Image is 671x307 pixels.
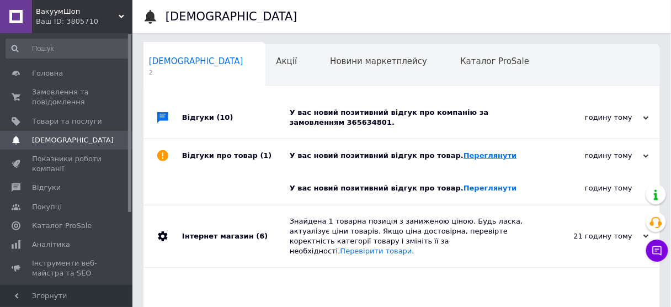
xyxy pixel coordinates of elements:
a: Переглянути [464,184,517,192]
span: Покупці [32,202,62,212]
div: 21 годину тому [539,231,649,241]
div: У вас новий позитивний відгук про товар. [290,183,522,193]
span: 2 [149,68,243,77]
a: Перевірити товари [340,247,412,255]
span: Каталог ProSale [460,56,529,66]
button: Чат з покупцем [646,240,668,262]
span: [DEMOGRAPHIC_DATA] [149,56,243,66]
span: Відгуки [32,183,61,193]
h1: [DEMOGRAPHIC_DATA] [166,10,297,23]
span: (6) [256,232,268,240]
input: Пошук [6,39,130,59]
div: У вас новий позитивний відгук про товар. [290,151,539,161]
span: Замовлення та повідомлення [32,87,102,107]
div: Знайдена 1 товарна позиція з заниженою ціною. Будь ласка, актуалізує ціни товарів. Якщо ціна дост... [290,216,539,257]
a: Переглянути [464,151,517,160]
span: Каталог ProSale [32,221,92,231]
span: ВакуумШоп [36,7,119,17]
span: Показники роботи компанії [32,154,102,174]
span: Новини маркетплейсу [330,56,427,66]
span: (10) [217,113,233,121]
span: Товари та послуги [32,117,102,126]
div: Інтернет магазин [182,205,290,268]
div: Ваш ID: 3805710 [36,17,132,27]
span: [DEMOGRAPHIC_DATA] [32,135,114,145]
div: годину тому [539,151,649,161]
span: Акції [276,56,297,66]
div: Відгуки [182,97,290,139]
div: У вас новий позитивний відгук про компанію за замовленням 365634801. [290,108,539,128]
span: (1) [260,151,272,160]
div: годину тому [522,172,660,204]
div: годину тому [539,113,649,123]
div: Відгуки про товар [182,139,290,172]
span: Головна [32,68,63,78]
span: Аналітика [32,240,70,250]
span: Інструменти веб-майстра та SEO [32,258,102,278]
